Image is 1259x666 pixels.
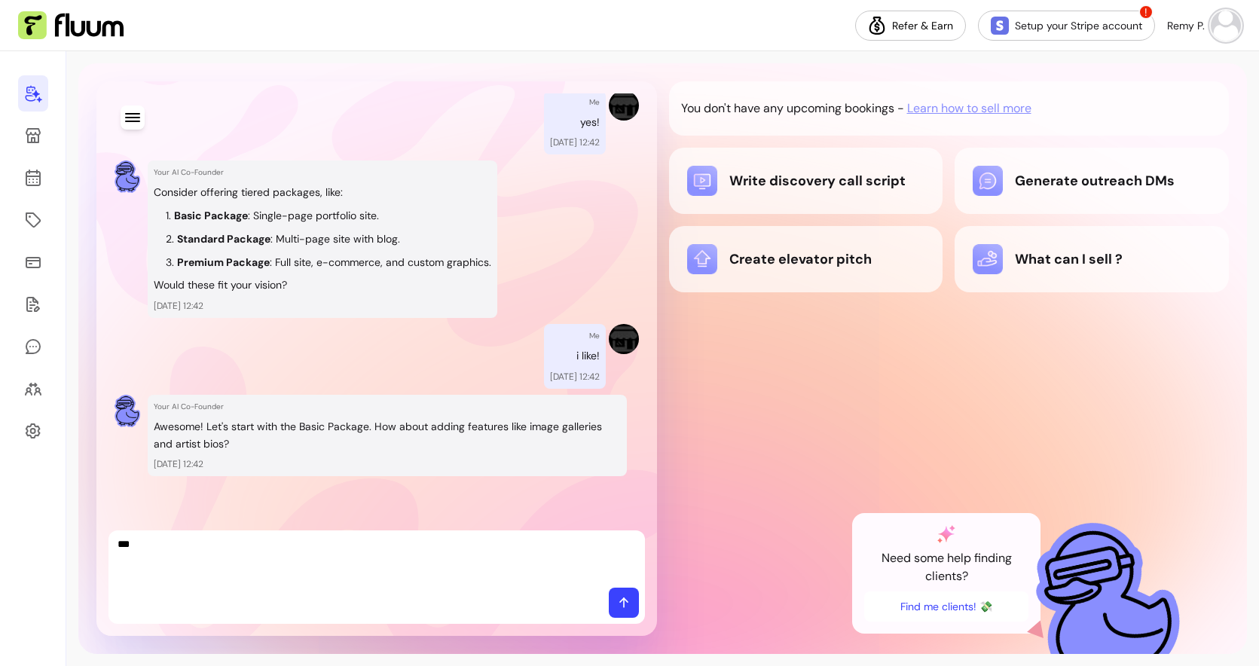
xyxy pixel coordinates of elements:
strong: Premium Package [177,255,270,269]
a: Settings [18,413,48,449]
p: [DATE] 12:42 [154,300,491,312]
p: Awesome! Let's start with the Basic Package. How about adding features like image galleries and a... [154,418,621,453]
img: Provider image [609,324,639,354]
img: AI Co-Founder avatar [115,160,140,193]
p: Need some help finding clients? [864,549,1028,585]
p: Your AI Co-Founder [154,401,621,412]
p: Consider offering tiered packages, like: [154,184,491,201]
p: You don't have any upcoming bookings - [681,99,904,118]
a: Clients [18,371,48,407]
textarea: Ask me anything... [118,536,636,582]
p: [DATE] 12:42 [154,458,621,470]
li: : Multi-page site with blog. [166,231,491,248]
img: Write discovery call script [687,166,717,196]
button: avatarRemy P. [1167,11,1241,41]
img: Create elevator pitch [687,244,717,274]
p: [DATE] 12:42 [550,136,600,148]
strong: Basic Package [174,209,248,222]
p: yes! [580,114,600,131]
p: Me [589,330,600,341]
a: Refer & Earn [855,11,966,41]
img: Generate outreach DMs [973,166,1003,196]
img: Fluum Logo [18,11,124,40]
span: Remy P. [1167,18,1205,33]
p: Your AI Co-Founder [154,166,491,178]
p: Would these fit your vision? [154,276,491,294]
a: Storefront [18,118,48,154]
a: Setup your Stripe account [978,11,1155,41]
a: Forms [18,286,48,322]
p: Me [589,96,600,108]
div: Generate outreach DMs [973,166,1211,196]
a: Offerings [18,202,48,238]
div: What can I sell ? [973,244,1211,274]
img: avatar [1211,11,1241,41]
div: Create elevator pitch [687,244,925,274]
li: : Single-page portfolio site. [166,207,491,225]
span: Learn how to sell more [907,99,1031,118]
img: What can I sell ? [973,244,1003,274]
a: My Messages [18,328,48,365]
img: Stripe Icon [991,17,1009,35]
span: ! [1138,5,1154,20]
p: [DATE] 12:42 [550,371,600,383]
a: Home [18,75,48,112]
p: i like! [576,347,600,365]
img: Provider image [609,90,639,121]
button: Find me clients! 💸 [864,591,1028,622]
div: Write discovery call script [687,166,925,196]
img: AI Co-Founder avatar [115,395,140,427]
strong: Standard Package [177,232,270,246]
li: : Full site, e-commerce, and custom graphics. [166,254,491,271]
a: Sales [18,244,48,280]
img: AI Co-Founder gradient star [937,525,955,543]
a: Calendar [18,160,48,196]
